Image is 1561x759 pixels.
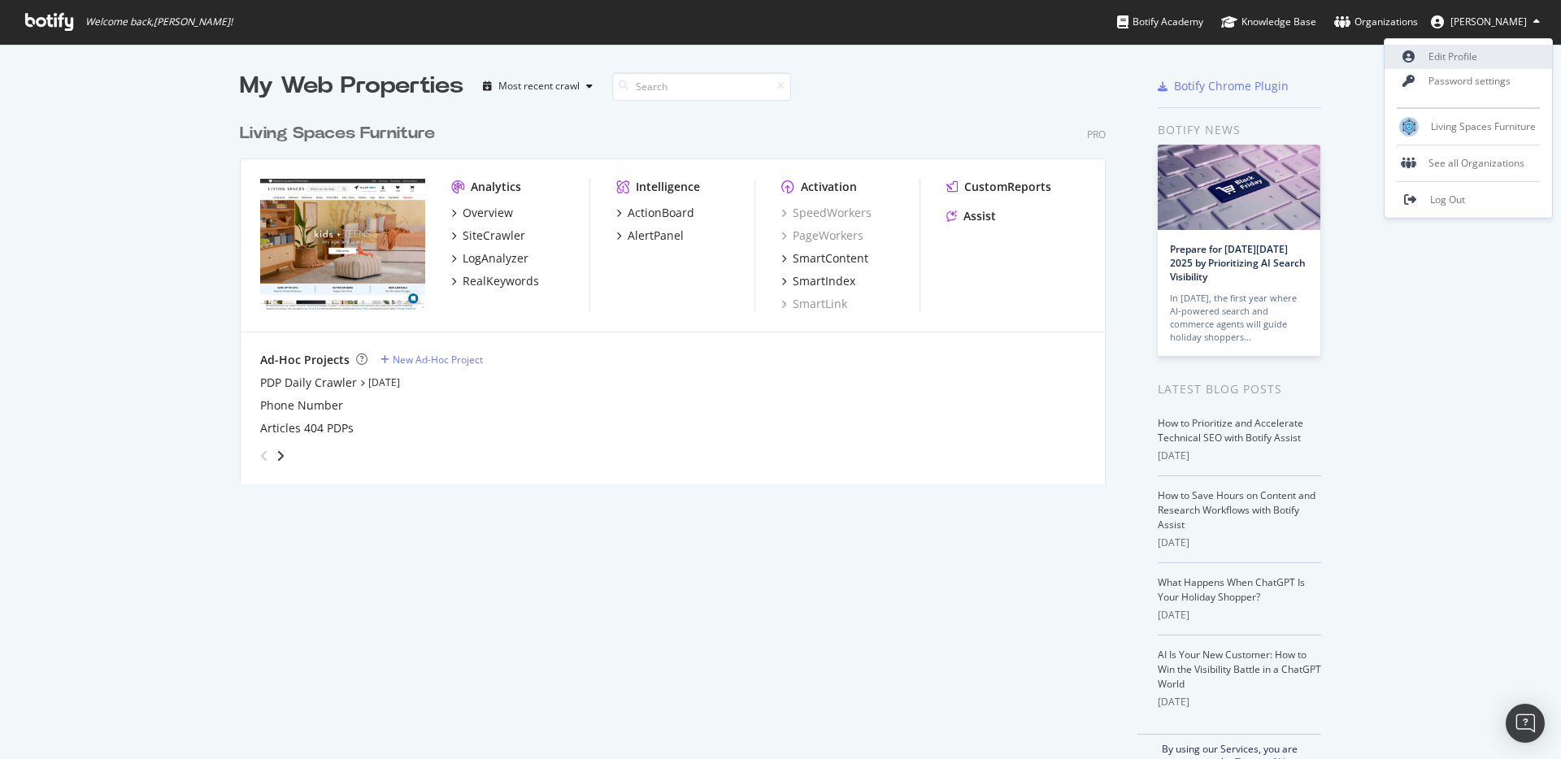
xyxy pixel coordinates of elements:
[240,70,463,102] div: My Web Properties
[85,15,233,28] span: Welcome back, [PERSON_NAME] !
[612,72,791,101] input: Search
[240,122,441,145] a: Living Spaces Furniture
[964,179,1051,195] div: CustomReports
[1221,14,1316,30] div: Knowledge Base
[463,273,539,289] div: RealKeywords
[1158,78,1289,94] a: Botify Chrome Plugin
[1399,117,1419,137] img: Living Spaces Furniture
[1385,69,1552,93] a: Password settings
[368,375,400,389] a: [DATE]
[616,228,684,244] a: AlertPanel
[1158,380,1321,398] div: Latest Blog Posts
[240,102,1119,484] div: grid
[946,208,996,224] a: Assist
[793,273,855,289] div: SmartIndex
[260,375,357,391] a: PDP Daily Crawler
[240,122,435,145] div: Living Spaces Furniture
[451,250,528,267] a: LogAnalyzer
[463,228,525,244] div: SiteCrawler
[781,228,863,244] a: PageWorkers
[1158,648,1321,691] a: AI Is Your New Customer: How to Win the Visibility Battle in a ChatGPT World
[781,273,855,289] a: SmartIndex
[963,208,996,224] div: Assist
[801,179,857,195] div: Activation
[393,353,483,366] div: New Ad-Hoc Project
[1450,15,1527,28] span: Svetlana Li
[1385,188,1552,212] a: Log Out
[628,228,684,244] div: AlertPanel
[1117,14,1203,30] div: Botify Academy
[380,353,483,366] a: New Ad-Hoc Project
[1158,121,1321,139] div: Botify news
[275,448,286,464] div: angle-right
[451,205,513,221] a: Overview
[781,296,847,312] a: SmartLink
[451,273,539,289] a: RealKeywords
[463,205,513,221] div: Overview
[1418,9,1553,35] button: [PERSON_NAME]
[451,228,525,244] a: SiteCrawler
[1158,608,1321,622] div: [DATE]
[1158,449,1321,463] div: [DATE]
[1158,575,1305,604] a: What Happens When ChatGPT Is Your Holiday Shopper?
[616,205,694,221] a: ActionBoard
[1334,14,1418,30] div: Organizations
[1158,695,1321,709] div: [DATE]
[628,205,694,221] div: ActionBoard
[1158,536,1321,550] div: [DATE]
[1158,416,1303,445] a: How to Prioritize and Accelerate Technical SEO with Botify Assist
[1087,128,1106,141] div: Pro
[260,179,425,310] img: livingspaces.com
[781,205,872,221] a: SpeedWorkers
[636,179,700,195] div: Intelligence
[1385,45,1552,69] a: Edit Profile
[463,250,528,267] div: LogAnalyzer
[1506,704,1545,743] div: Open Intercom Messenger
[1170,242,1306,284] a: Prepare for [DATE][DATE] 2025 by Prioritizing AI Search Visibility
[260,352,350,368] div: Ad-Hoc Projects
[1385,151,1552,176] div: See all Organizations
[498,81,580,91] div: Most recent crawl
[793,250,868,267] div: SmartContent
[260,397,343,414] a: Phone Number
[1174,78,1289,94] div: Botify Chrome Plugin
[946,179,1051,195] a: CustomReports
[781,250,868,267] a: SmartContent
[254,443,275,469] div: angle-left
[1430,193,1465,206] span: Log Out
[1158,145,1320,230] img: Prepare for Black Friday 2025 by Prioritizing AI Search Visibility
[1431,119,1536,133] span: Living Spaces Furniture
[471,179,521,195] div: Analytics
[260,420,354,436] a: Articles 404 PDPs
[1170,292,1308,344] div: In [DATE], the first year where AI-powered search and commerce agents will guide holiday shoppers…
[476,73,599,99] button: Most recent crawl
[1158,488,1315,531] a: How to Save Hours on Content and Research Workflows with Botify Assist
